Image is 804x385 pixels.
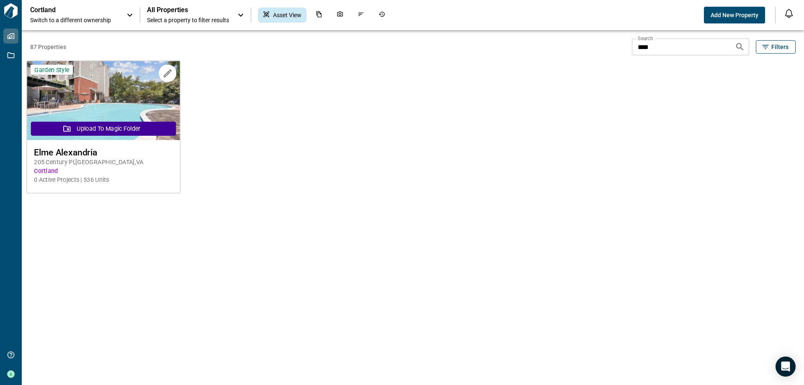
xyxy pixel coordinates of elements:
button: Upload to Magic Folder [31,121,176,136]
span: Filters [771,43,789,51]
button: Search properties [732,39,748,55]
div: Issues & Info [353,8,369,23]
img: property-asset [27,61,180,140]
button: Open notification feed [782,7,796,20]
span: Asset View [273,11,301,19]
p: Cortland [30,6,106,14]
button: Add New Property [704,7,765,23]
span: Add New Property [711,11,758,19]
span: 0 Active Projects | 536 Units [34,176,173,184]
div: Open Intercom Messenger [776,357,796,377]
span: 87 Properties [30,43,629,51]
span: Select a property to filter results [147,16,229,24]
span: Switch to a different ownership [30,16,118,24]
span: All Properties [147,6,229,14]
div: Documents [311,8,327,23]
button: Filters [756,40,796,54]
span: Elme Alexandria [34,147,173,158]
span: Garden Style [34,66,69,74]
span: 205 Century Pl , [GEOGRAPHIC_DATA] , VA [34,158,173,167]
div: Job History [374,8,390,23]
span: Cortland [34,167,173,176]
div: Photos [332,8,348,23]
label: Search [638,35,653,42]
div: Asset View [258,8,307,23]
